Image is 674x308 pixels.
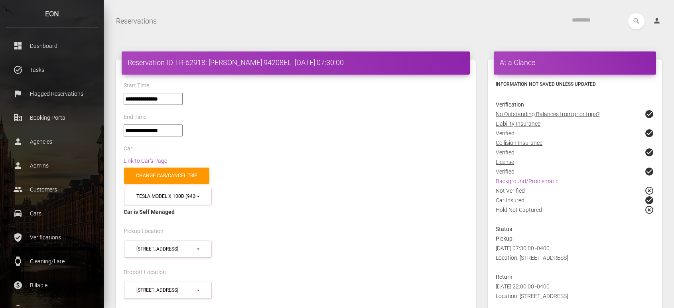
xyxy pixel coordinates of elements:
[490,148,660,157] div: Verified
[6,36,98,56] a: dashboard Dashboard
[496,111,599,117] u: No Outstanding Balances from prior trips?
[12,160,92,172] p: Admins
[12,255,92,267] p: Cleaning/Late
[496,283,568,299] span: [DATE] 22:00:00 -0400 Location: [STREET_ADDRESS]
[490,186,660,195] div: Not Verified
[6,275,98,295] a: paid Billable
[6,132,98,152] a: person Agencies
[6,203,98,223] a: drive_eta Cars
[6,60,98,80] a: task_alt Tasks
[6,156,98,176] a: person Admins
[124,82,149,90] label: Start Time
[136,287,196,294] div: [STREET_ADDRESS]
[12,64,92,76] p: Tasks
[124,168,209,184] a: Change car/cancel trip
[124,282,212,299] button: 1222 North Riverwoods Road (60045)
[12,112,92,124] p: Booking Portal
[136,246,196,253] div: [STREET_ADDRESS]
[6,108,98,128] a: corporate_fare Booking Portal
[644,128,654,138] span: check_circle
[490,128,660,138] div: Verified
[12,207,92,219] p: Cars
[6,227,98,247] a: verified_user Verifications
[644,186,654,195] span: highlight_off
[124,188,212,205] button: Tesla Model X 100D (94208EL in 60045)
[6,251,98,271] a: watch Cleaning/Late
[496,274,512,280] strong: Return
[12,184,92,195] p: Customers
[124,113,146,121] label: End Time
[496,159,514,165] u: License
[6,84,98,104] a: flag Flagged Reservations
[644,205,654,215] span: highlight_off
[496,81,654,88] h6: Information not saved unless updated
[644,195,654,205] span: check_circle
[496,178,558,184] a: Background/Problematic
[644,109,654,119] span: check_circle
[124,241,212,258] button: 1222 North Riverwoods Road (60045)
[496,245,568,261] span: [DATE] 07:30:00 -0400 Location: [STREET_ADDRESS]
[644,148,654,157] span: check_circle
[500,57,650,67] h4: At a Glance
[490,195,660,205] div: Car Insured
[496,101,524,108] strong: Verification
[644,167,654,176] span: check_circle
[12,231,92,243] p: Verifications
[12,40,92,52] p: Dashboard
[490,167,660,176] div: Verified
[496,235,512,242] strong: Pickup
[496,226,512,232] strong: Status
[12,136,92,148] p: Agencies
[136,193,196,200] div: Tesla Model X 100D (94208EL in 60045)
[12,88,92,100] p: Flagged Reservations
[116,11,157,31] a: Reservations
[628,13,644,30] button: search
[124,158,167,164] a: Link to Car's Page
[124,269,166,276] label: Dropoff Location
[647,13,668,29] a: person
[124,207,468,217] div: Car is Self Managed
[6,180,98,199] a: people Customers
[653,17,661,25] i: person
[124,227,164,235] label: Pickup Location
[490,205,660,224] div: Hold Not Captured
[124,145,132,153] label: Car
[496,140,542,146] u: Collision Insurance
[496,120,540,127] u: Liability Insurance
[128,57,464,67] h4: Reservation ID TR-62918: [PERSON_NAME] 94208EL [DATE] 07:30:00
[12,279,92,291] p: Billable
